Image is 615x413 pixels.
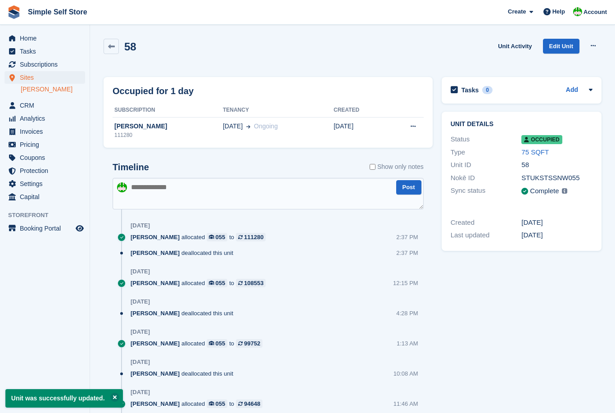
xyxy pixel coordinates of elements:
div: 055 [216,399,226,408]
div: Sync status [451,186,522,197]
h2: Occupied for 1 day [113,84,194,98]
span: Analytics [20,112,74,125]
div: Created [451,218,522,228]
div: Last updated [451,230,522,241]
th: Tenancy [223,103,334,118]
a: menu [5,164,85,177]
span: Storefront [8,211,90,220]
a: Simple Self Store [24,5,91,19]
div: [DATE] [131,359,150,366]
div: 11:46 AM [393,399,418,408]
span: CRM [20,99,74,112]
div: [DATE] [131,222,150,229]
div: Type [451,147,522,158]
a: 111280 [236,233,266,241]
a: 75 SQFT [521,148,549,156]
span: Help [552,7,565,16]
div: allocated to [131,339,267,348]
h2: Unit details [451,121,592,128]
a: Edit Unit [543,39,579,54]
input: Show only notes [370,162,375,172]
div: 055 [216,339,226,348]
div: Nokē ID [451,173,522,183]
a: menu [5,32,85,45]
a: menu [5,222,85,235]
div: 2:37 PM [396,249,418,257]
span: Home [20,32,74,45]
h2: 58 [124,41,136,53]
a: 055 [207,279,227,287]
span: Capital [20,191,74,203]
a: menu [5,112,85,125]
div: 0 [482,86,493,94]
a: 055 [207,339,227,348]
span: [PERSON_NAME] [131,339,180,348]
div: 055 [216,279,226,287]
th: Created [334,103,385,118]
span: Occupied [521,135,562,144]
a: menu [5,125,85,138]
div: [DATE] [131,328,150,336]
th: Subscription [113,103,223,118]
span: Subscriptions [20,58,74,71]
p: Unit was successfully updated. [5,389,123,408]
a: menu [5,138,85,151]
div: 111280 [244,233,263,241]
a: menu [5,99,85,112]
div: [DATE] [131,268,150,275]
a: menu [5,45,85,58]
label: Show only notes [370,162,424,172]
h2: Timeline [113,162,149,172]
div: deallocated this unit [131,249,238,257]
a: 99752 [236,339,262,348]
a: Add [566,85,578,95]
a: menu [5,191,85,203]
span: [PERSON_NAME] [131,249,180,257]
a: [PERSON_NAME] [21,85,85,94]
span: Sites [20,71,74,84]
span: Booking Portal [20,222,74,235]
button: Post [396,180,421,195]
div: [PERSON_NAME] [113,122,223,131]
h2: Tasks [461,86,479,94]
div: allocated to [131,233,270,241]
span: [PERSON_NAME] [131,233,180,241]
div: 58 [521,160,592,170]
div: deallocated this unit [131,369,238,378]
img: David McCutcheon [117,182,127,192]
div: 2:37 PM [396,233,418,241]
span: Settings [20,177,74,190]
span: Invoices [20,125,74,138]
span: [DATE] [223,122,243,131]
div: STUKSTSSNW055 [521,173,592,183]
div: allocated to [131,399,267,408]
div: [DATE] [521,218,592,228]
div: 111280 [113,131,223,139]
div: allocated to [131,279,270,287]
img: David McCutcheon [573,7,582,16]
img: icon-info-grey-7440780725fd019a000dd9b08b2336e03edf1995a4989e88bcd33f0948082b44.svg [562,188,567,194]
div: 94648 [244,399,260,408]
div: [DATE] [521,230,592,241]
span: Create [508,7,526,16]
a: menu [5,71,85,84]
td: [DATE] [334,117,385,144]
span: Pricing [20,138,74,151]
span: [PERSON_NAME] [131,399,180,408]
span: [PERSON_NAME] [131,309,180,318]
a: Preview store [74,223,85,234]
a: 055 [207,233,227,241]
div: 4:28 PM [396,309,418,318]
a: 94648 [236,399,262,408]
div: 108553 [244,279,263,287]
span: Ongoing [254,123,278,130]
div: Unit ID [451,160,522,170]
div: 1:13 AM [397,339,418,348]
div: deallocated this unit [131,309,238,318]
div: [DATE] [131,298,150,305]
div: 055 [216,233,226,241]
div: Complete [530,186,559,196]
div: 99752 [244,339,260,348]
div: 10:08 AM [393,369,418,378]
div: Status [451,134,522,145]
